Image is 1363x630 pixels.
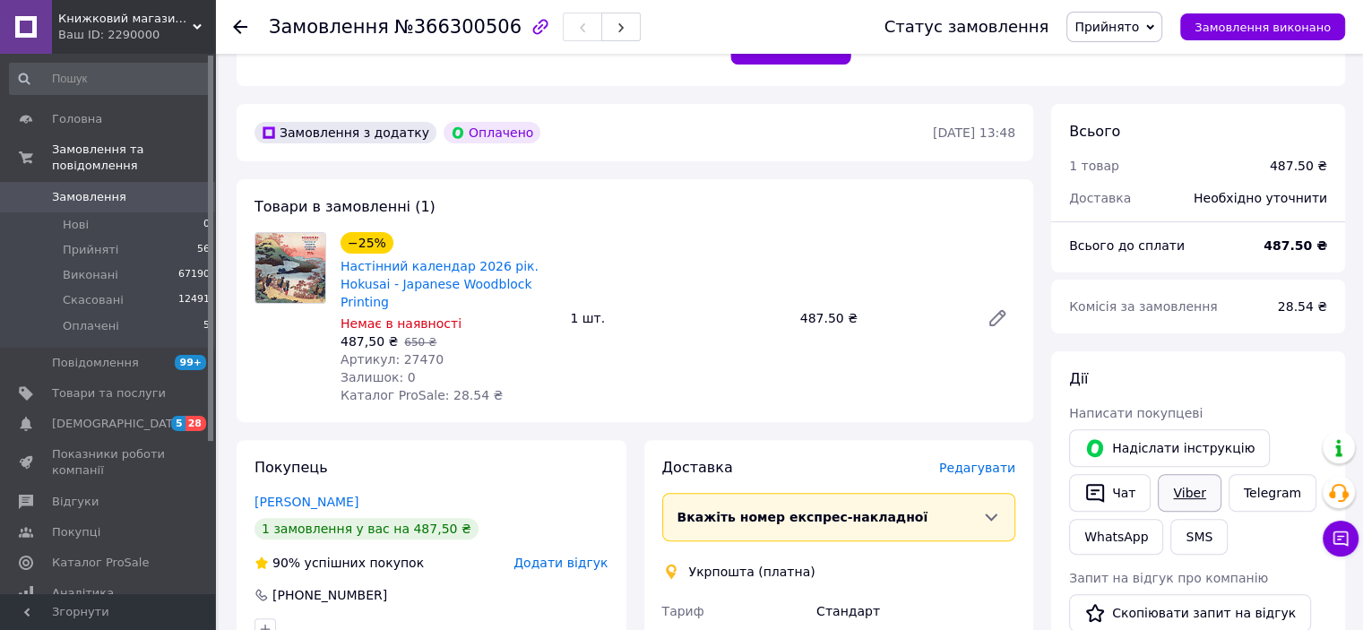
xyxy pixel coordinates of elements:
[175,355,206,370] span: 99+
[185,416,206,431] span: 28
[254,122,436,143] div: Замовлення з додатку
[63,267,118,283] span: Виконані
[52,142,215,174] span: Замовлення та повідомлення
[1074,20,1139,34] span: Прийнято
[979,300,1015,336] a: Редагувати
[341,259,539,309] a: Настінний календар 2026 рік. Hokusai - Japanese Woodblock Printing
[52,355,139,371] span: Повідомлення
[9,63,211,95] input: Пошук
[677,510,928,524] span: Вкажіть номер експрес-накладної
[1069,123,1120,140] span: Всього
[1069,191,1131,205] span: Доставка
[1183,178,1338,218] div: Необхідно уточнити
[813,595,1019,627] div: Стандарт
[341,316,462,331] span: Немає в наявності
[271,586,389,604] div: [PHONE_NUMBER]
[341,388,503,402] span: Каталог ProSale: 28.54 ₴
[52,446,166,479] span: Показники роботи компанії
[513,556,608,570] span: Додати відгук
[1229,474,1316,512] a: Telegram
[58,27,215,43] div: Ваш ID: 2290000
[793,306,972,331] div: 487.50 ₴
[1170,519,1228,555] button: SMS
[52,555,149,571] span: Каталог ProSale
[254,495,358,509] a: [PERSON_NAME]
[178,267,210,283] span: 67190
[52,416,185,432] span: [DEMOGRAPHIC_DATA]
[254,518,479,539] div: 1 замовлення у вас на 487,50 ₴
[662,604,704,618] span: Тариф
[1069,159,1119,173] span: 1 товар
[933,125,1015,140] time: [DATE] 13:48
[171,416,185,431] span: 5
[254,459,328,476] span: Покупець
[197,242,210,258] span: 56
[884,18,1049,36] div: Статус замовлення
[1180,13,1345,40] button: Замовлення виконано
[1069,370,1088,387] span: Дії
[1069,238,1185,253] span: Всього до сплати
[939,461,1015,475] span: Редагувати
[178,292,210,308] span: 12491
[1069,519,1163,555] a: WhatsApp
[563,306,792,331] div: 1 шт.
[444,122,540,143] div: Оплачено
[341,370,416,384] span: Залишок: 0
[341,352,444,367] span: Артикул: 27470
[1069,474,1151,512] button: Чат
[662,459,733,476] span: Доставка
[255,233,325,303] img: Настінний календар 2026 рік. Hokusai - Japanese Woodblock Printing
[254,554,424,572] div: успішних покупок
[58,11,193,27] span: Книжковий магазин "ПАПІРУС"
[341,334,398,349] span: 487,50 ₴
[254,198,436,215] span: Товари в замовленні (1)
[1069,406,1203,420] span: Написати покупцеві
[63,318,119,334] span: Оплачені
[272,556,300,570] span: 90%
[1069,571,1268,585] span: Запит на відгук про компанію
[203,318,210,334] span: 5
[52,585,114,601] span: Аналітика
[63,292,124,308] span: Скасовані
[52,524,100,540] span: Покупці
[394,16,522,38] span: №366300506
[1270,157,1327,175] div: 487.50 ₴
[52,189,126,205] span: Замовлення
[233,18,247,36] div: Повернутися назад
[1158,474,1221,512] a: Viber
[1264,238,1327,253] b: 487.50 ₴
[341,232,393,254] div: −25%
[685,563,820,581] div: Укрпошта (платна)
[63,217,89,233] span: Нові
[52,494,99,510] span: Відгуки
[63,242,118,258] span: Прийняті
[1069,429,1270,467] button: Надіслати інструкцію
[404,336,436,349] span: 650 ₴
[1323,521,1359,557] button: Чат з покупцем
[1069,299,1218,314] span: Комісія за замовлення
[52,111,102,127] span: Головна
[269,16,389,38] span: Замовлення
[1195,21,1331,34] span: Замовлення виконано
[203,217,210,233] span: 0
[1278,299,1327,314] span: 28.54 ₴
[52,385,166,401] span: Товари та послуги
